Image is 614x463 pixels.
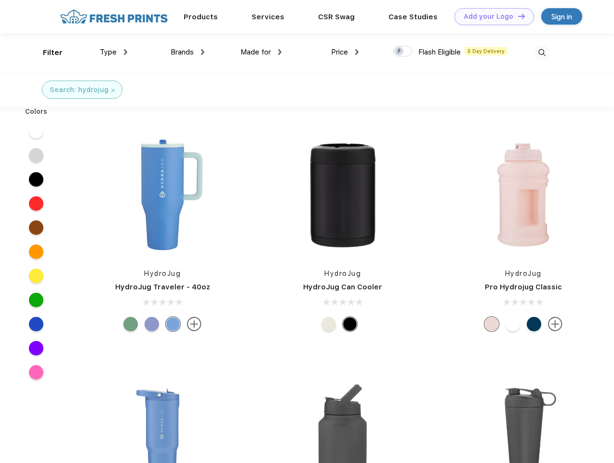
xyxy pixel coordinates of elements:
a: Pro Hydrojug Classic [485,283,562,291]
img: more.svg [187,317,201,331]
a: HydroJug Traveler - 40oz [115,283,210,291]
div: Navy [527,317,541,331]
img: func=resize&h=266 [279,131,407,259]
div: Search: hydrojug [50,85,108,95]
a: HydroJug [144,270,181,277]
div: Cream [321,317,336,331]
img: dropdown.png [124,49,127,55]
img: DT [518,14,525,19]
div: Black [343,317,357,331]
span: Made for [240,48,271,56]
img: more.svg [548,317,562,331]
img: func=resize&h=266 [98,131,227,259]
div: Peri [145,317,159,331]
span: Flash Eligible [418,48,461,56]
div: Sage [123,317,138,331]
span: Brands [171,48,194,56]
div: Sign in [551,11,572,22]
div: Colors [18,107,55,117]
img: dropdown.png [355,49,359,55]
img: fo%20logo%202.webp [57,8,171,25]
span: Type [100,48,117,56]
a: Products [184,13,218,21]
img: func=resize&h=266 [459,131,587,259]
a: HydroJug [324,270,361,277]
a: HydroJug Can Cooler [303,283,382,291]
img: dropdown.png [278,49,281,55]
span: 5 Day Delivery [465,47,507,55]
img: dropdown.png [201,49,204,55]
div: Add your Logo [464,13,513,21]
a: Sign in [541,8,582,25]
div: Riptide [166,317,180,331]
span: Price [331,48,348,56]
a: HydroJug [505,270,542,277]
img: desktop_search.svg [534,45,550,61]
div: Pink Sand [484,317,499,331]
div: Filter [43,47,63,58]
div: White [506,317,520,331]
img: filter_cancel.svg [111,89,115,92]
